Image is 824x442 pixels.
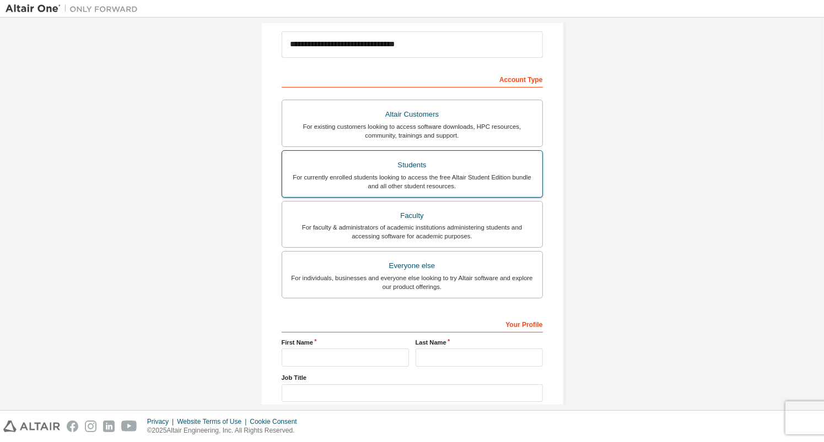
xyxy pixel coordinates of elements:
img: linkedin.svg [103,421,115,432]
div: Your Profile [282,315,543,332]
div: Students [289,157,536,173]
div: Account Type [282,70,543,88]
label: Last Name [416,338,543,347]
p: © 2025 Altair Engineering, Inc. All Rights Reserved. [147,426,304,435]
div: Altair Customers [289,107,536,122]
img: youtube.svg [121,421,137,432]
div: Everyone else [289,258,536,274]
img: Altair One [6,3,143,14]
div: Cookie Consent [250,417,303,426]
div: Faculty [289,208,536,223]
div: Website Terms of Use [177,417,250,426]
label: First Name [282,338,409,347]
img: facebook.svg [67,421,78,432]
div: Privacy [147,417,177,426]
img: instagram.svg [85,421,96,432]
div: For faculty & administrators of academic institutions administering students and accessing softwa... [289,223,536,241]
label: Job Title [282,373,543,382]
div: For currently enrolled students looking to access the free Altair Student Edition bundle and all ... [289,173,536,190]
div: For individuals, businesses and everyone else looking to try Altair software and explore our prod... [289,274,536,291]
div: For existing customers looking to access software downloads, HPC resources, community, trainings ... [289,122,536,140]
img: altair_logo.svg [3,421,60,432]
